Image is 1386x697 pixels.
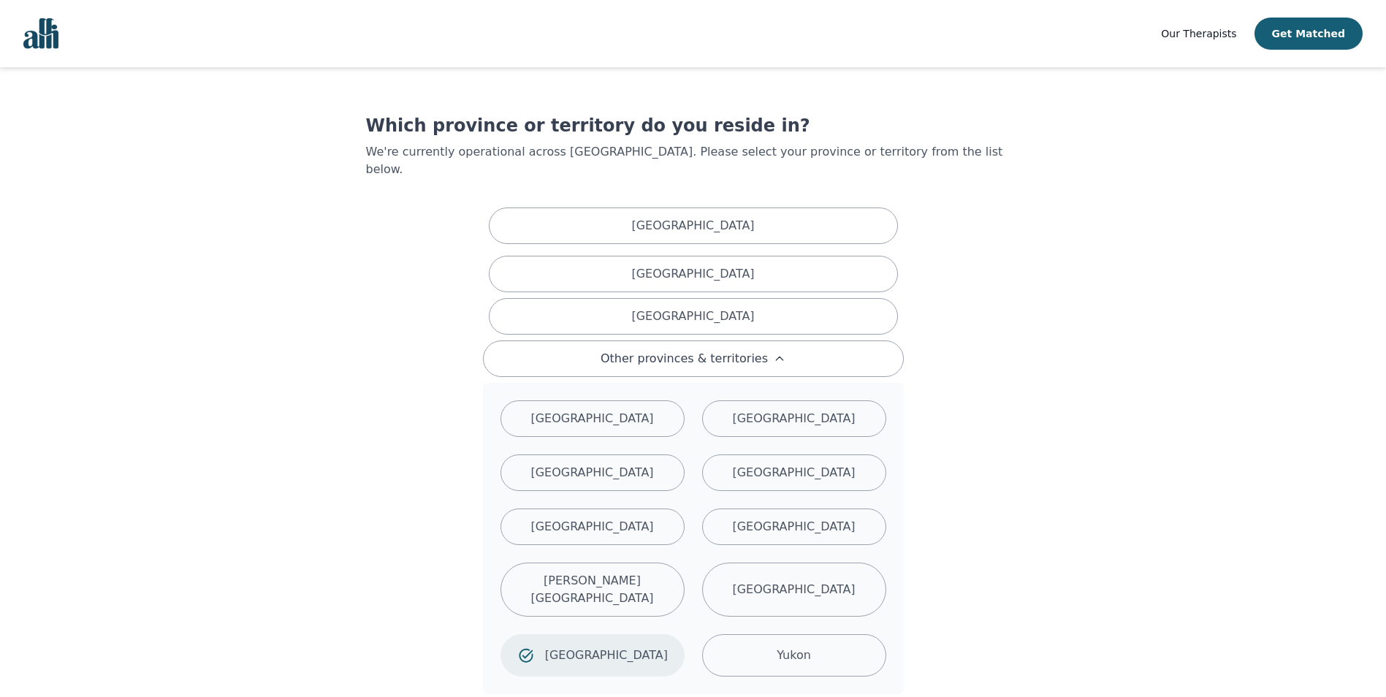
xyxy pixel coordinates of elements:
h1: Which province or territory do you reside in? [366,114,1021,137]
p: [GEOGRAPHIC_DATA] [732,410,855,427]
button: Other provinces & territories [483,340,904,377]
p: We're currently operational across [GEOGRAPHIC_DATA]. Please select your province or territory fr... [366,143,1021,178]
p: [GEOGRAPHIC_DATA] [732,464,855,481]
p: [GEOGRAPHIC_DATA] [530,518,653,536]
p: [GEOGRAPHIC_DATA] [732,581,855,598]
img: alli logo [23,18,58,49]
span: Other provinces & territories [601,350,768,367]
p: [GEOGRAPHIC_DATA] [631,308,754,325]
p: [GEOGRAPHIC_DATA] [530,464,653,481]
button: Get Matched [1254,18,1363,50]
span: Our Therapists [1161,28,1236,39]
p: [GEOGRAPHIC_DATA] [545,647,666,664]
p: [GEOGRAPHIC_DATA] [631,265,754,283]
a: Our Therapists [1161,25,1236,42]
p: [GEOGRAPHIC_DATA] [530,410,653,427]
p: Yukon [777,647,811,664]
p: [GEOGRAPHIC_DATA] [631,217,754,235]
p: [PERSON_NAME][GEOGRAPHIC_DATA] [519,572,666,607]
p: [GEOGRAPHIC_DATA] [732,518,855,536]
